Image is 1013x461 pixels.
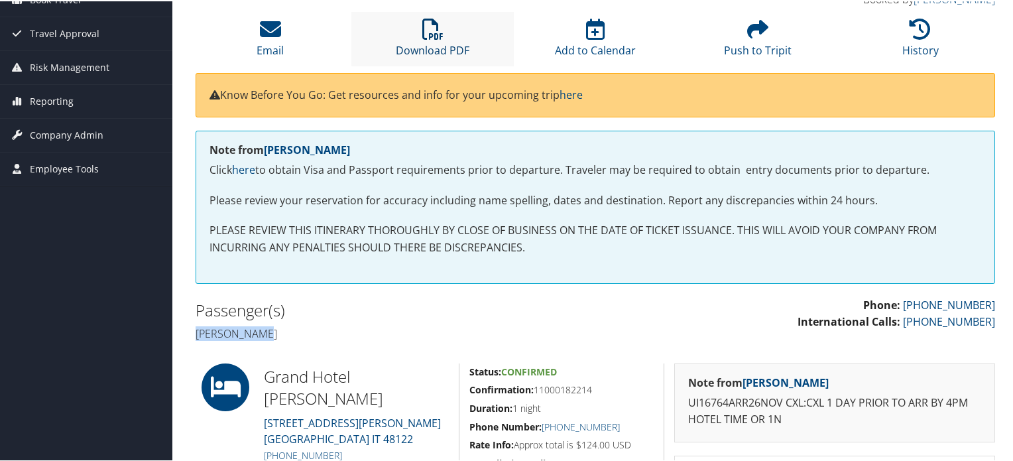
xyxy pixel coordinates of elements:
a: here [560,86,583,101]
h5: 1 night [469,401,654,414]
span: Employee Tools [30,151,99,184]
a: [PHONE_NUMBER] [903,296,995,311]
a: [PHONE_NUMBER] [264,448,342,460]
a: Email [257,25,284,56]
h4: [PERSON_NAME] [196,325,585,340]
strong: Note from [209,141,350,156]
strong: Rate Info: [469,437,514,450]
span: Company Admin [30,117,103,151]
a: [PHONE_NUMBER] [903,313,995,328]
strong: Note from [688,374,829,389]
a: [PHONE_NUMBER] [542,419,620,432]
p: PLEASE REVIEW THIS ITINERARY THOROUGHLY BY CLOSE OF BUSINESS ON THE DATE OF TICKET ISSUANCE. THIS... [209,221,981,255]
h2: Passenger(s) [196,298,585,320]
span: Reporting [30,84,74,117]
strong: Duration: [469,401,512,413]
span: Confirmed [501,364,557,377]
span: Travel Approval [30,16,99,49]
a: [PERSON_NAME] [264,141,350,156]
strong: Confirmation: [469,382,534,395]
a: Download PDF [396,25,469,56]
span: Risk Management [30,50,109,83]
strong: International Calls: [798,313,900,328]
a: [PERSON_NAME] [743,374,829,389]
p: Click to obtain Visa and Passport requirements prior to departure. Traveler may be required to ob... [209,161,981,178]
strong: Phone Number: [469,419,542,432]
a: Add to Calendar [555,25,636,56]
a: here [232,161,255,176]
h2: Grand Hotel [PERSON_NAME] [264,364,449,409]
a: Push to Tripit [724,25,792,56]
a: History [902,25,939,56]
p: Please review your reservation for accuracy including name spelling, dates and destination. Repor... [209,191,981,208]
p: UI16764ARR26NOV CXL:CXL 1 DAY PRIOR TO ARR BY 4PM HOTEL TIME OR 1N [688,393,981,427]
strong: Phone: [863,296,900,311]
a: [STREET_ADDRESS][PERSON_NAME][GEOGRAPHIC_DATA] IT 48122 [264,415,441,445]
h5: Approx total is $124.00 USD [469,437,654,450]
h5: 11000182214 [469,382,654,395]
p: Know Before You Go: Get resources and info for your upcoming trip [209,86,981,103]
strong: Status: [469,364,501,377]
